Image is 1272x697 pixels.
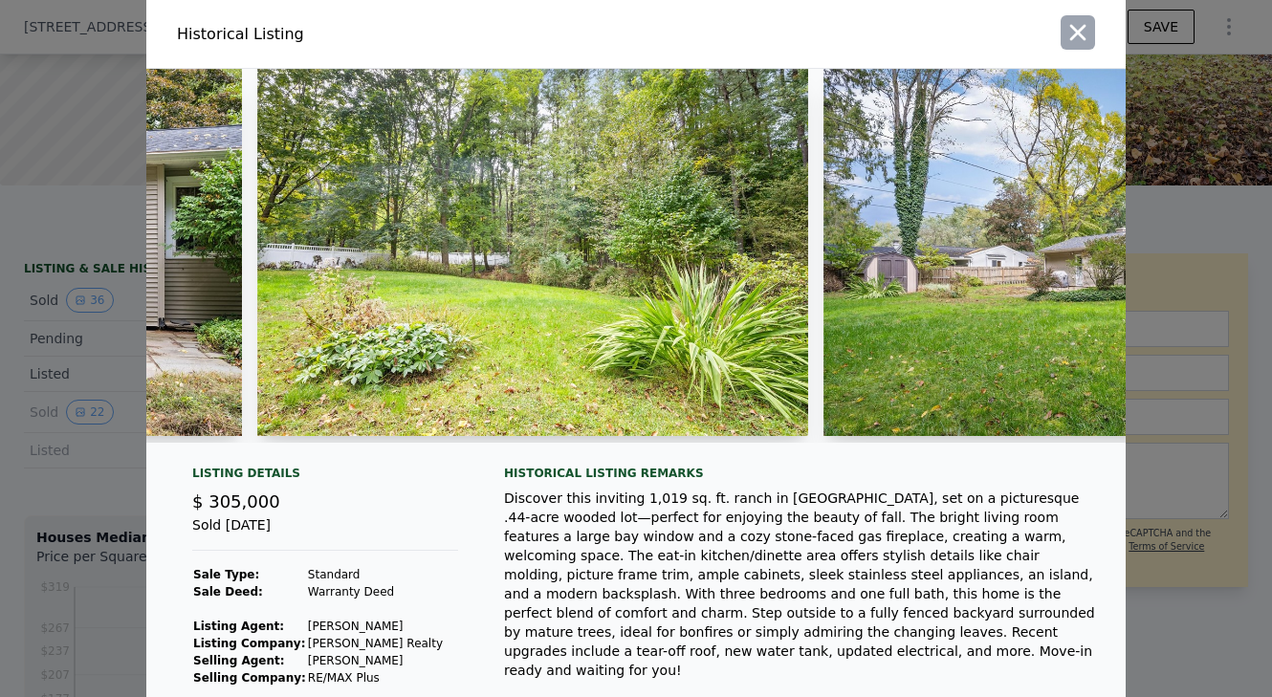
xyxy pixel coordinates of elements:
strong: Listing Agent: [193,620,284,633]
strong: Sale Type: [193,568,259,581]
td: [PERSON_NAME] Realty [307,635,444,652]
td: Standard [307,566,444,583]
div: Discover this inviting 1,019 sq. ft. ranch in [GEOGRAPHIC_DATA], set on a picturesque .44-acre wo... [504,489,1095,680]
td: RE/MAX Plus [307,669,444,686]
td: [PERSON_NAME] [307,652,444,669]
div: Listing Details [192,466,458,489]
strong: Listing Company: [193,637,305,650]
strong: Selling Agent: [193,654,285,667]
div: Historical Listing [177,23,628,46]
strong: Selling Company: [193,671,306,685]
td: [PERSON_NAME] [307,618,444,635]
span: $ 305,000 [192,491,280,512]
div: Sold [DATE] [192,515,458,551]
td: Warranty Deed [307,583,444,600]
div: Historical Listing remarks [504,466,1095,481]
img: Property Img [257,69,808,436]
strong: Sale Deed: [193,585,263,599]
